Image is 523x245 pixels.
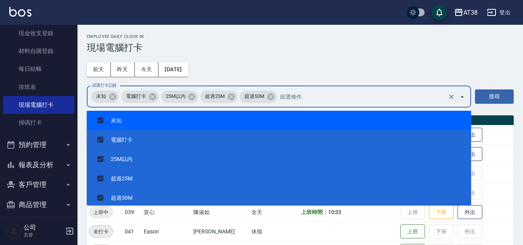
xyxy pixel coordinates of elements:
div: 超過50M [240,91,277,103]
h3: 現場電腦打卡 [87,42,514,53]
h5: 公司 [24,224,63,231]
button: 今天 [135,62,159,77]
li: 超過50M [87,188,471,207]
li: 超過25M [87,169,471,188]
a: 現金收支登錄 [3,24,74,42]
span: 上班中 [89,208,113,216]
td: 全天 [249,202,299,222]
div: 未知 [91,91,119,103]
p: 主管 [24,231,63,238]
b: 上班時間： [301,209,328,215]
a: 材料自購登錄 [3,42,74,60]
button: save [432,5,447,20]
button: [DATE] [158,62,188,77]
span: 未知 [91,93,111,100]
span: 未打卡 [89,228,113,236]
span: 電腦打卡 [121,93,151,100]
td: Eason [142,222,191,241]
li: 25M以內 [87,149,471,169]
img: Person [6,223,22,239]
td: 041 [123,222,142,241]
td: 陳淑如 [191,202,249,222]
div: 25M以內 [161,91,198,103]
button: 登出 [484,5,514,20]
td: 039 [123,202,142,222]
a: 現場電腦打卡 [3,96,74,114]
button: 搜尋 [475,89,514,104]
label: 篩選打卡記錄 [92,82,117,88]
span: 超過50M [240,93,269,100]
button: Clear [446,91,457,102]
div: 電腦打卡 [121,91,159,103]
input: 篩選條件 [278,90,446,103]
a: 掃碼打卡 [3,114,74,132]
td: 宣心 [142,202,191,222]
span: 超過25M [200,93,229,100]
li: 電腦打卡 [87,130,471,149]
button: 預約管理 [3,135,74,155]
button: 報表及分析 [3,155,74,175]
button: 外出 [458,205,482,219]
li: 未知 [87,111,471,130]
button: 客戶管理 [3,175,74,195]
button: 上班 [400,224,425,239]
td: 休假 [249,222,299,241]
div: AT38 [463,8,478,17]
button: 下班 [429,205,454,219]
a: 排班表 [3,78,74,96]
a: 每日結帳 [3,60,74,78]
button: 行銷工具 [3,214,74,235]
button: 商品管理 [3,195,74,215]
span: 25M以內 [161,93,190,100]
h2: Employee Daily Clock In [87,34,514,39]
button: AT38 [451,5,481,21]
button: 昨天 [111,62,135,77]
button: Close [456,91,468,103]
span: 10:33 [328,209,342,215]
img: Logo [9,7,31,17]
div: 超過25M [200,91,237,103]
button: 前天 [87,62,111,77]
td: [PERSON_NAME] [191,222,249,241]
